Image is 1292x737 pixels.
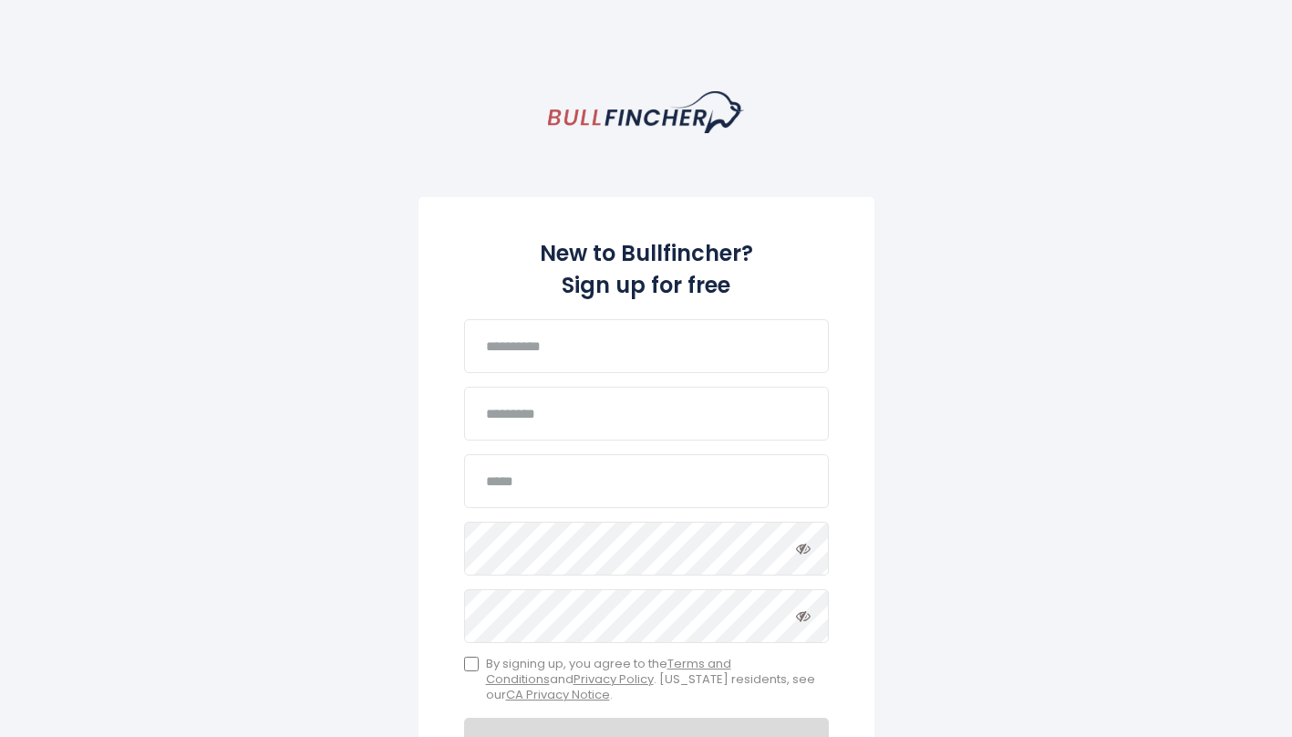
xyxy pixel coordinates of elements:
[464,237,829,301] h2: New to Bullfincher? Sign up for free
[796,541,811,555] i: Toggle password visibility
[506,686,610,703] a: CA Privacy Notice
[574,670,654,688] a: Privacy Policy
[486,655,731,688] a: Terms and Conditions
[548,91,744,133] a: homepage
[486,657,829,703] span: By signing up, you agree to the and . [US_STATE] residents, see our .
[464,657,479,671] input: By signing up, you agree to theTerms and ConditionsandPrivacy Policy. [US_STATE] residents, see o...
